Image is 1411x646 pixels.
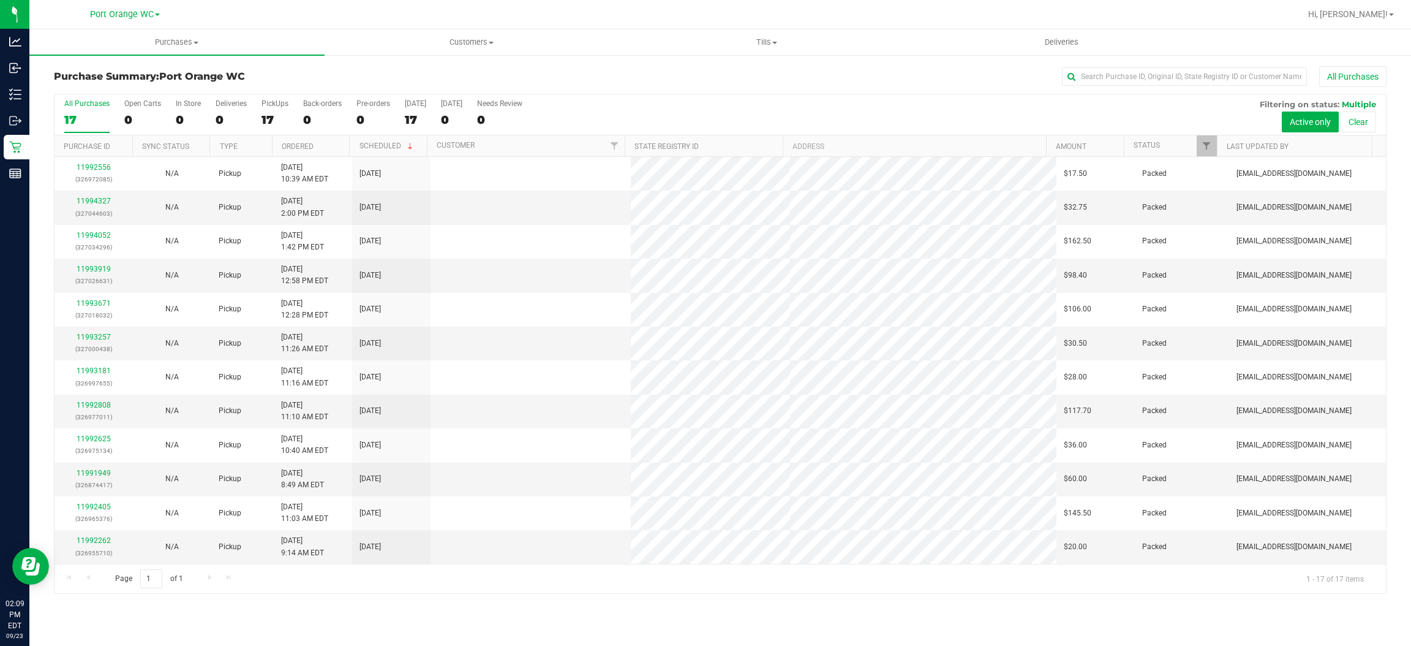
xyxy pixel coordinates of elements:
[356,99,390,108] div: Pre-orders
[165,541,179,553] button: N/A
[219,338,241,349] span: Pickup
[29,37,325,48] span: Purchases
[281,162,328,185] span: [DATE] 10:39 AM EDT
[159,70,245,82] span: Port Orange WC
[165,371,179,383] button: N/A
[1064,338,1087,349] span: $30.50
[77,435,111,443] a: 11992625
[1236,202,1352,213] span: [EMAIL_ADDRESS][DOMAIN_NAME]
[441,113,462,127] div: 0
[12,548,49,585] iframe: Resource center
[62,310,126,321] p: (327018032)
[219,473,241,485] span: Pickup
[1142,202,1167,213] span: Packed
[1142,405,1167,417] span: Packed
[282,142,314,151] a: Ordered
[62,378,126,389] p: (326997655)
[165,439,179,451] button: N/A
[216,113,247,127] div: 0
[219,235,241,247] span: Pickup
[1064,235,1091,247] span: $162.50
[29,29,325,55] a: Purchases
[165,169,179,178] span: Not Applicable
[219,371,241,383] span: Pickup
[64,99,110,108] div: All Purchases
[1308,9,1388,19] span: Hi, [PERSON_NAME]!
[1064,541,1087,553] span: $20.00
[620,37,914,48] span: Tills
[165,405,179,417] button: N/A
[477,113,522,127] div: 0
[604,135,625,156] a: Filter
[165,168,179,180] button: N/A
[1142,235,1167,247] span: Packed
[1227,142,1289,151] a: Last Updated By
[405,99,426,108] div: [DATE]
[281,365,328,389] span: [DATE] 11:16 AM EDT
[1064,371,1087,383] span: $28.00
[783,135,1046,157] th: Address
[165,203,179,211] span: Not Applicable
[62,208,126,219] p: (327044603)
[77,299,111,308] a: 11993671
[105,569,193,588] span: Page of 1
[165,542,179,551] span: Not Applicable
[9,141,21,153] inline-svg: Retail
[165,303,179,315] button: N/A
[359,507,381,519] span: [DATE]
[1064,270,1087,281] span: $98.40
[77,401,111,409] a: 11992808
[1064,473,1087,485] span: $60.00
[281,230,324,253] span: [DATE] 1:42 PM EDT
[359,338,381,349] span: [DATE]
[54,71,498,82] h3: Purchase Summary:
[1197,135,1217,156] a: Filter
[9,88,21,101] inline-svg: Inventory
[359,270,381,281] span: [DATE]
[219,303,241,315] span: Pickup
[262,113,288,127] div: 17
[1064,202,1087,213] span: $32.75
[1142,338,1167,349] span: Packed
[359,168,381,180] span: [DATE]
[405,113,426,127] div: 17
[1064,303,1091,315] span: $106.00
[220,142,238,151] a: Type
[62,513,126,525] p: (326965376)
[165,271,179,279] span: Not Applicable
[281,332,328,355] span: [DATE] 11:26 AM EDT
[165,338,179,349] button: N/A
[64,113,110,127] div: 17
[1142,303,1167,315] span: Packed
[281,298,328,321] span: [DATE] 12:28 PM EDT
[1236,303,1352,315] span: [EMAIL_ADDRESS][DOMAIN_NAME]
[1236,507,1352,519] span: [EMAIL_ADDRESS][DOMAIN_NAME]
[1296,569,1374,588] span: 1 - 17 of 17 items
[281,501,328,525] span: [DATE] 11:03 AM EDT
[1064,439,1087,451] span: $36.00
[77,265,111,273] a: 11993919
[219,168,241,180] span: Pickup
[281,468,324,491] span: [DATE] 8:49 AM EDT
[1064,405,1091,417] span: $117.70
[281,433,328,457] span: [DATE] 10:40 AM EDT
[1142,270,1167,281] span: Packed
[1142,439,1167,451] span: Packed
[1062,67,1307,86] input: Search Purchase ID, Original ID, State Registry ID or Customer Name...
[219,541,241,553] span: Pickup
[165,473,179,485] button: N/A
[1282,112,1339,132] button: Active only
[325,29,620,55] a: Customers
[1142,168,1167,180] span: Packed
[359,202,381,213] span: [DATE]
[1142,473,1167,485] span: Packed
[1142,507,1167,519] span: Packed
[77,503,111,511] a: 11992405
[1142,541,1167,553] span: Packed
[359,405,381,417] span: [DATE]
[219,202,241,213] span: Pickup
[165,270,179,281] button: N/A
[1134,141,1160,150] a: Status
[9,115,21,127] inline-svg: Outbound
[165,406,179,415] span: Not Applicable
